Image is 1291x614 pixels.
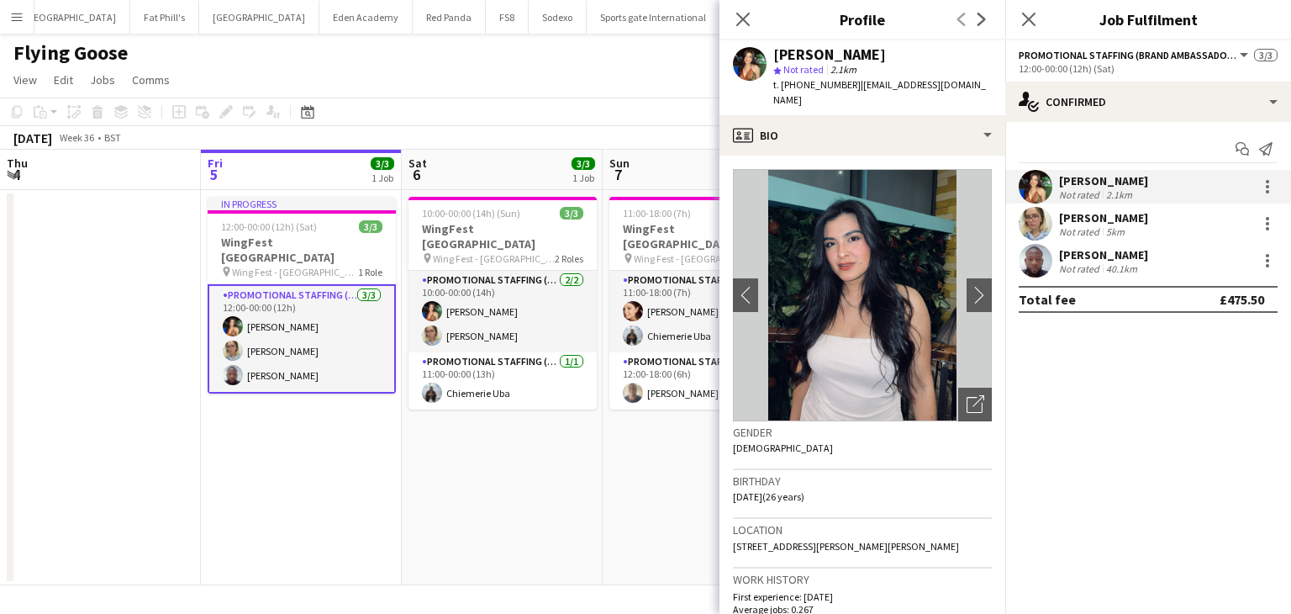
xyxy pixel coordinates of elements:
[130,1,199,34] button: Fat Phill's
[408,197,597,410] app-job-card: 10:00-00:00 (14h) (Sun)3/3WingFest [GEOGRAPHIC_DATA] Wing Fest - [GEOGRAPHIC_DATA]2 RolesPromotio...
[54,72,73,87] span: Edit
[47,69,80,91] a: Edit
[358,266,382,278] span: 1 Role
[733,540,959,553] span: [STREET_ADDRESS][PERSON_NAME][PERSON_NAME]
[733,522,992,537] h3: Location
[572,172,594,184] div: 1 Job
[422,207,520,220] span: 10:00-00:00 (14h) (Sun)
[208,197,396,210] div: In progress
[587,1,720,34] button: Sports gate International
[408,352,597,410] app-card-role: Promotional Staffing (Brand Ambassadors)1/111:00-00:00 (13h)Chiemerie Uba
[7,156,28,171] span: Thu
[733,169,992,421] img: Crew avatar or photo
[359,220,382,233] span: 3/3
[1059,262,1103,275] div: Not rated
[406,165,427,184] span: 6
[208,235,396,265] h3: WingFest [GEOGRAPHIC_DATA]
[773,47,886,62] div: [PERSON_NAME]
[1019,49,1237,61] span: Promotional Staffing (Brand Ambassadors)
[733,572,992,587] h3: Work history
[1019,291,1076,308] div: Total fee
[208,156,223,171] span: Fri
[572,157,595,170] span: 3/3
[607,165,630,184] span: 7
[1019,62,1278,75] div: 12:00-00:00 (12h) (Sat)
[733,425,992,440] h3: Gender
[205,165,223,184] span: 5
[773,78,986,106] span: | [EMAIL_ADDRESS][DOMAIN_NAME]
[371,172,393,184] div: 1 Job
[1059,173,1148,188] div: [PERSON_NAME]
[371,157,394,170] span: 3/3
[609,271,798,352] app-card-role: Promotional Staffing (Brand Ambassadors)2/211:00-18:00 (7h)[PERSON_NAME]Chiemerie Uba
[958,388,992,421] div: Open photos pop-in
[1019,49,1251,61] button: Promotional Staffing (Brand Ambassadors)
[1005,82,1291,122] div: Confirmed
[125,69,177,91] a: Comms
[208,197,396,394] app-job-card: In progress12:00-00:00 (12h) (Sat)3/3WingFest [GEOGRAPHIC_DATA] Wing Fest - [GEOGRAPHIC_DATA]1 Ro...
[555,252,583,265] span: 2 Roles
[1059,188,1103,201] div: Not rated
[560,207,583,220] span: 3/3
[13,72,37,87] span: View
[199,1,319,34] button: [GEOGRAPHIC_DATA]
[773,78,861,91] span: t. [PHONE_NUMBER]
[609,221,798,251] h3: WingFest [GEOGRAPHIC_DATA]
[433,252,555,265] span: Wing Fest - [GEOGRAPHIC_DATA]
[609,156,630,171] span: Sun
[104,131,121,144] div: BST
[1103,262,1141,275] div: 40.1km
[719,8,1005,30] h3: Profile
[4,165,28,184] span: 4
[208,284,396,394] app-card-role: Promotional Staffing (Brand Ambassadors)3/312:00-00:00 (12h)[PERSON_NAME][PERSON_NAME][PERSON_NAME]
[623,207,691,220] span: 11:00-18:00 (7h)
[634,252,756,265] span: Wing Fest - [GEOGRAPHIC_DATA]
[609,352,798,410] app-card-role: Promotional Staffing (Brand Ambassadors)1/112:00-18:00 (6h)[PERSON_NAME]
[132,72,170,87] span: Comms
[1103,188,1136,201] div: 2.1km
[719,115,1005,156] div: Bio
[1220,291,1264,308] div: £475.50
[609,197,798,410] app-job-card: 11:00-18:00 (7h)3/3WingFest [GEOGRAPHIC_DATA] Wing Fest - [GEOGRAPHIC_DATA]2 RolesPromotional Sta...
[1059,247,1148,262] div: [PERSON_NAME]
[529,1,587,34] button: Sodexo
[13,40,128,66] h1: Flying Goose
[783,63,824,76] span: Not rated
[83,69,122,91] a: Jobs
[232,266,358,278] span: Wing Fest - [GEOGRAPHIC_DATA]
[1059,225,1103,238] div: Not rated
[733,590,992,603] p: First experience: [DATE]
[55,131,97,144] span: Week 36
[408,156,427,171] span: Sat
[408,221,597,251] h3: WingFest [GEOGRAPHIC_DATA]
[413,1,486,34] button: Red Panda
[408,271,597,352] app-card-role: Promotional Staffing (Brand Ambassadors)2/210:00-00:00 (14h)[PERSON_NAME][PERSON_NAME]
[221,220,317,233] span: 12:00-00:00 (12h) (Sat)
[90,72,115,87] span: Jobs
[733,474,992,489] h3: Birthday
[733,490,804,503] span: [DATE] (26 years)
[1103,225,1128,238] div: 5km
[1254,49,1278,61] span: 3/3
[827,63,860,76] span: 2.1km
[1059,210,1148,225] div: [PERSON_NAME]
[1005,8,1291,30] h3: Job Fulfilment
[7,69,44,91] a: View
[319,1,413,34] button: Eden Academy
[13,130,52,146] div: [DATE]
[733,442,833,454] span: [DEMOGRAPHIC_DATA]
[486,1,529,34] button: FS8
